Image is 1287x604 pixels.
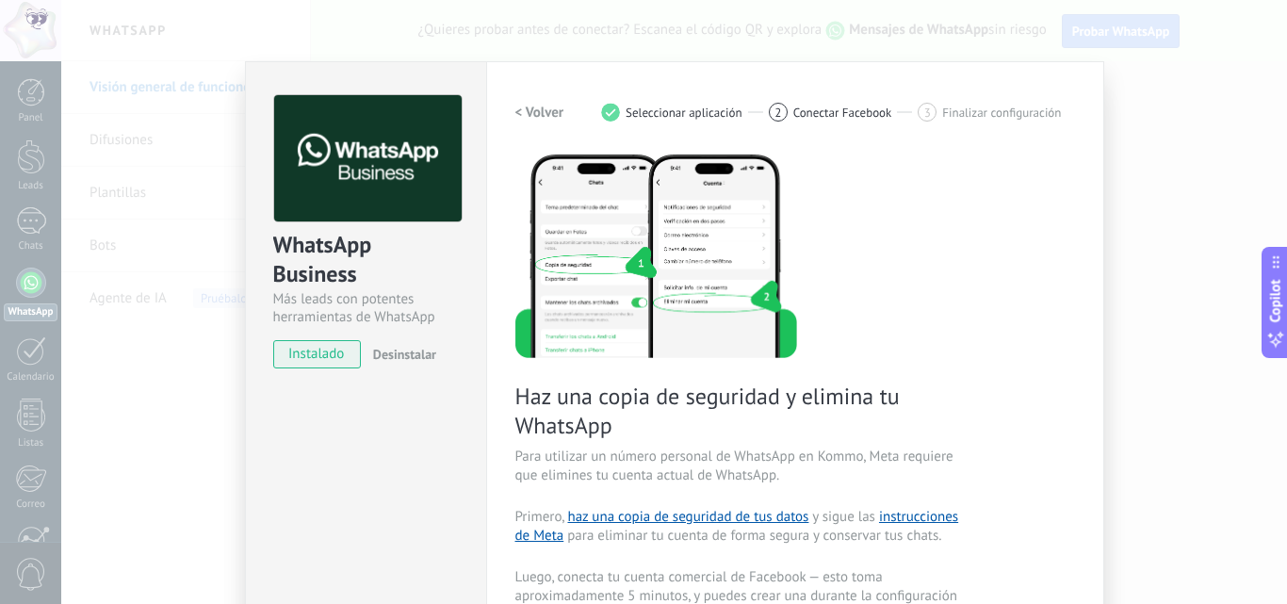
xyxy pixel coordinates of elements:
span: Seleccionar aplicación [626,106,742,120]
div: WhatsApp Business [273,230,459,290]
span: 3 [924,105,931,121]
button: < Volver [515,95,564,129]
span: Para utilizar un número personal de WhatsApp en Kommo, Meta requiere que elimines tu cuenta actua... [515,448,964,485]
span: Finalizar configuración [942,106,1061,120]
span: 2 [774,105,781,121]
button: Desinstalar [366,340,436,368]
a: haz una copia de seguridad de tus datos [567,508,808,526]
span: Copilot [1266,279,1285,322]
div: Más leads con potentes herramientas de WhatsApp [273,290,459,326]
span: Primero, y sigue las para eliminar tu cuenta de forma segura y conservar tus chats. [515,508,964,546]
span: Desinstalar [373,346,436,363]
img: logo_main.png [274,95,462,222]
h2: < Volver [515,104,564,122]
span: instalado [274,340,360,368]
span: Conectar Facebook [793,106,892,120]
img: delete personal phone [515,152,797,358]
span: Haz una copia de seguridad y elimina tu WhatsApp [515,382,964,440]
a: instrucciones de Meta [515,508,959,545]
